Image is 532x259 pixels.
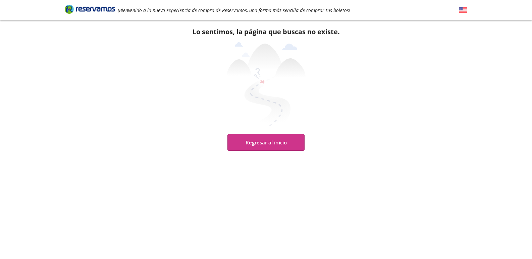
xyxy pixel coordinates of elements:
[65,4,115,16] a: Brand Logo
[227,134,305,151] button: Regresar al inicio
[65,4,115,14] i: Brand Logo
[193,27,340,37] p: Lo sentimos, la página que buscas no existe.
[118,7,350,13] em: ¡Bienvenido a la nueva experiencia de compra de Reservamos, una forma más sencilla de comprar tus...
[459,6,467,14] button: English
